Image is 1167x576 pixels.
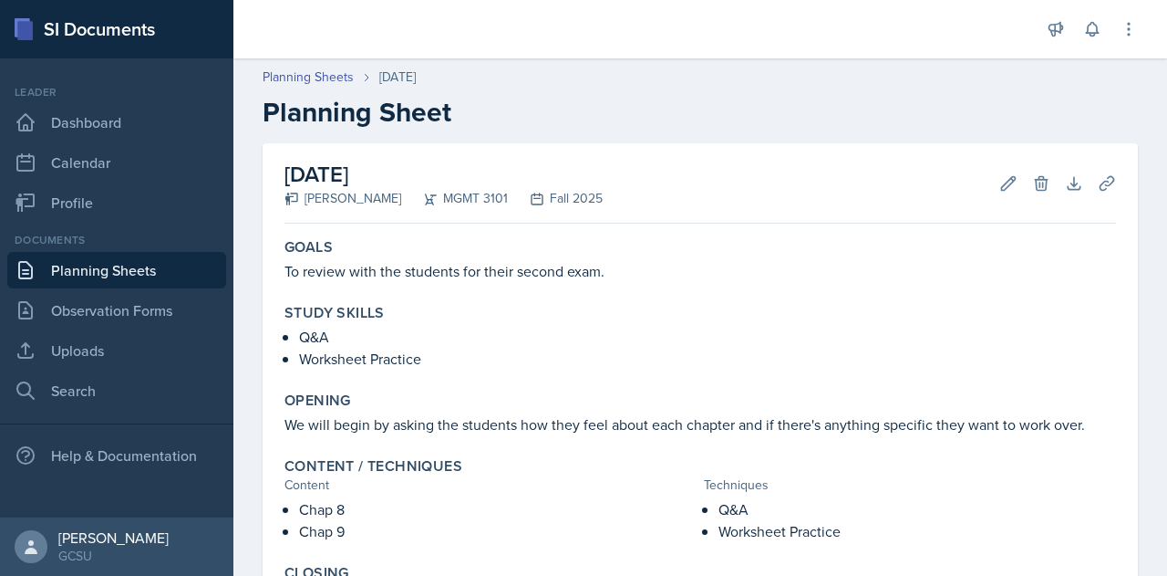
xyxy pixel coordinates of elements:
[284,260,1116,282] p: To review with the students for their second exam.
[284,304,385,322] label: Study Skills
[284,457,462,476] label: Content / Techniques
[284,414,1116,435] p: We will begin by asking the students how they feel about each chapter and if there's anything spe...
[508,189,603,208] div: Fall 2025
[7,437,226,474] div: Help & Documentation
[7,232,226,248] div: Documents
[379,68,416,87] div: [DATE]
[704,476,1116,495] div: Techniques
[7,84,226,100] div: Leader
[7,184,226,221] a: Profile
[299,520,697,542] p: Chap 9
[58,529,169,547] div: [PERSON_NAME]
[263,68,354,87] a: Planning Sheets
[58,547,169,565] div: GCSU
[284,392,351,410] label: Opening
[299,498,697,520] p: Chap 8
[7,104,226,141] a: Dashboard
[299,326,1116,348] p: Q&A
[284,189,401,208] div: [PERSON_NAME]
[284,238,333,257] label: Goals
[7,292,226,329] a: Observation Forms
[7,144,226,181] a: Calendar
[7,372,226,409] a: Search
[284,476,697,495] div: Content
[401,189,508,208] div: MGMT 3101
[7,332,226,369] a: Uploads
[718,520,1116,542] p: Worksheet Practice
[7,252,226,288] a: Planning Sheets
[718,498,1116,520] p: Q&A
[299,348,1116,370] p: Worksheet Practice
[263,96,1138,129] h2: Planning Sheet
[284,158,603,191] h2: [DATE]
